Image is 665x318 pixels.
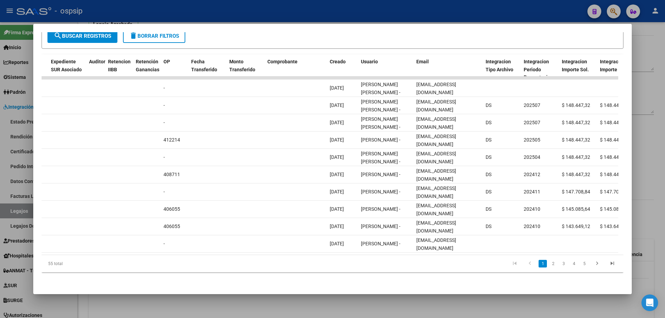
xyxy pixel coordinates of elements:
span: [PERSON_NAME] - [361,137,400,143]
span: 202412 [524,172,540,177]
span: [DATE] [330,206,344,212]
span: $ 148.447,32 [600,102,628,108]
span: 202410 [524,224,540,229]
span: [EMAIL_ADDRESS][DOMAIN_NAME] [416,151,456,164]
span: 202507 [524,120,540,125]
span: $ 148.447,32 [600,172,628,177]
span: DS [486,172,491,177]
span: $ 148.447,32 [562,137,590,143]
span: Email [416,59,429,64]
span: [PERSON_NAME] - [361,241,400,246]
a: 5 [580,260,588,267]
span: [DATE] [330,189,344,194]
datatable-header-cell: Usuario [358,54,414,85]
span: Monto Transferido [229,59,255,72]
span: [PERSON_NAME] - [361,189,400,194]
a: go to next page [591,260,604,267]
span: $ 148.447,32 [562,102,590,108]
span: DS [486,154,491,160]
span: [PERSON_NAME] - [361,206,400,212]
span: 408711 [163,172,180,177]
datatable-header-cell: Fecha Transferido [188,54,227,85]
datatable-header-cell: Auditoria [86,54,105,85]
span: [EMAIL_ADDRESS][DOMAIN_NAME] [416,237,456,251]
datatable-header-cell: Creado [327,54,358,85]
span: Integracion Importe Liq. [600,59,627,72]
a: go to first page [508,260,521,267]
span: [EMAIL_ADDRESS][DOMAIN_NAME] [416,134,456,147]
span: Expediente SUR Asociado [51,59,82,72]
span: [PERSON_NAME] [PERSON_NAME] -GIOVANAZ [361,151,400,172]
span: [DATE] [330,85,344,91]
span: [PERSON_NAME] - [361,172,400,177]
span: 202411 [524,189,540,194]
span: $ 148.447,32 [562,154,590,160]
span: 202504 [524,154,540,160]
span: $ 148.447,32 [600,154,628,160]
span: Auditoria [89,59,109,64]
datatable-header-cell: Integracion Importe Liq. [597,54,635,85]
span: - [163,241,165,246]
span: - [163,189,165,194]
datatable-header-cell: Expediente SUR Asociado [48,54,86,85]
datatable-header-cell: Monto Transferido [227,54,265,85]
a: go to previous page [523,260,537,267]
span: - [163,120,165,125]
a: 3 [559,260,568,267]
datatable-header-cell: Integracion Importe Sol. [559,54,597,85]
datatable-header-cell: Email [414,54,483,85]
span: $ 148.447,32 [562,172,590,177]
span: [DATE] [330,137,344,143]
span: Buscar Registros [54,33,111,39]
span: [EMAIL_ADDRESS][DOMAIN_NAME] [416,185,456,199]
span: [EMAIL_ADDRESS][DOMAIN_NAME] [416,116,456,130]
span: [EMAIL_ADDRESS][DOMAIN_NAME] [416,220,456,234]
span: Retención Ganancias [136,59,159,72]
a: go to last page [606,260,619,267]
span: DS [486,224,491,229]
span: Comprobante [267,59,298,64]
datatable-header-cell: Retención Ganancias [133,54,161,85]
span: DS [486,206,491,212]
span: Integracion Tipo Archivo [486,59,513,72]
span: Integracion Periodo Presentacion [524,59,553,80]
span: Creado [330,59,346,64]
span: Integracion Importe Sol. [562,59,589,72]
span: 202507 [524,102,540,108]
span: Borrar Filtros [129,33,179,39]
span: DS [486,189,491,194]
li: page 3 [558,258,569,270]
a: 2 [549,260,557,267]
button: Borrar Filtros [123,29,185,43]
span: Retencion IIBB [108,59,131,72]
span: [DATE] [330,102,344,108]
span: $ 143.649,12 [562,224,590,229]
span: [DATE] [330,224,344,229]
span: [DATE] [330,241,344,246]
datatable-header-cell: Comprobante [265,54,327,85]
span: [PERSON_NAME] [PERSON_NAME] -GIOVANAZ [361,99,400,120]
span: [DATE] [330,154,344,160]
span: Usuario [361,59,378,64]
a: 4 [570,260,578,267]
span: Fecha Transferido [191,59,217,72]
span: DS [486,137,491,143]
span: [PERSON_NAME] - [361,224,400,229]
span: $ 147.708,84 [562,189,590,194]
span: [DATE] [330,172,344,177]
li: page 5 [579,258,589,270]
span: 412214 [163,137,180,143]
span: $ 148.447,32 [600,120,628,125]
span: [EMAIL_ADDRESS][DOMAIN_NAME] [416,168,456,182]
span: [PERSON_NAME] [PERSON_NAME] -GIOVANAZ [361,82,400,103]
mat-icon: search [54,31,62,40]
span: DS [486,120,491,125]
div: Open Intercom Messenger [641,294,658,311]
span: [EMAIL_ADDRESS][DOMAIN_NAME] [416,99,456,112]
span: [EMAIL_ADDRESS][DOMAIN_NAME] [416,203,456,216]
li: page 1 [538,258,548,270]
div: 55 total [42,255,157,272]
span: OP [163,59,170,64]
span: $ 143.649,12 [600,224,628,229]
mat-icon: delete [129,31,138,40]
